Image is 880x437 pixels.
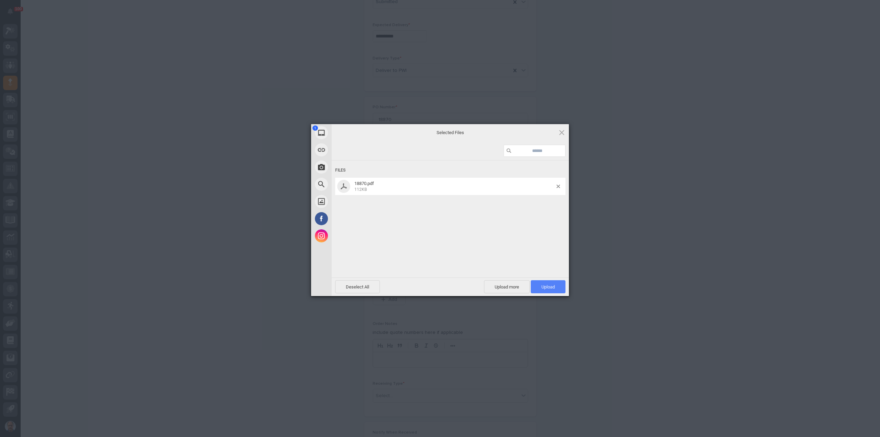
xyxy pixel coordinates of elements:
div: Link (URL) [311,141,394,159]
span: Selected Files [382,129,519,135]
div: Facebook [311,210,394,227]
span: 112KB [354,187,367,192]
div: Unsplash [311,193,394,210]
span: 18870.pdf [354,181,374,186]
div: Take Photo [311,159,394,176]
span: Upload [541,284,555,289]
span: Deselect All [335,280,380,293]
div: My Device [311,124,394,141]
span: 1 [312,125,318,131]
span: 18870.pdf [352,181,557,192]
span: Upload [531,280,565,293]
span: Upload more [484,280,530,293]
div: Files [335,164,565,177]
span: Click here or hit ESC to close picker [558,129,565,136]
div: Web Search [311,176,394,193]
div: Instagram [311,227,394,244]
